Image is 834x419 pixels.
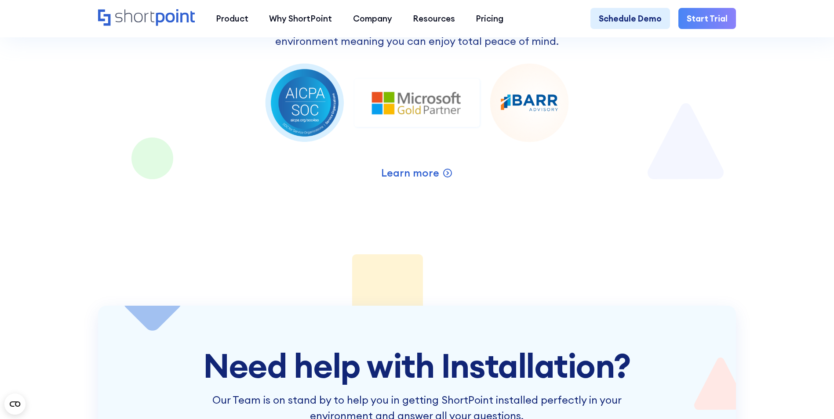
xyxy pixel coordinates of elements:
[402,8,465,29] a: Resources
[790,377,834,419] div: Chat-Widget
[790,377,834,419] iframe: Chat Widget
[590,8,670,29] a: Schedule Demo
[381,165,439,181] p: Learn more
[269,12,332,25] div: Why ShortPoint
[342,8,402,29] a: Company
[413,12,455,25] div: Resources
[198,347,636,384] h2: Need help with Installation?
[678,8,736,29] a: Start Trial
[216,12,248,25] div: Product
[353,12,392,25] div: Company
[466,8,514,29] a: Pricing
[215,165,619,181] a: Learn more
[4,394,25,415] button: Open CMP widget
[476,12,503,25] div: Pricing
[259,8,342,29] a: Why ShortPoint
[205,8,259,29] a: Product
[98,9,195,27] a: Home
